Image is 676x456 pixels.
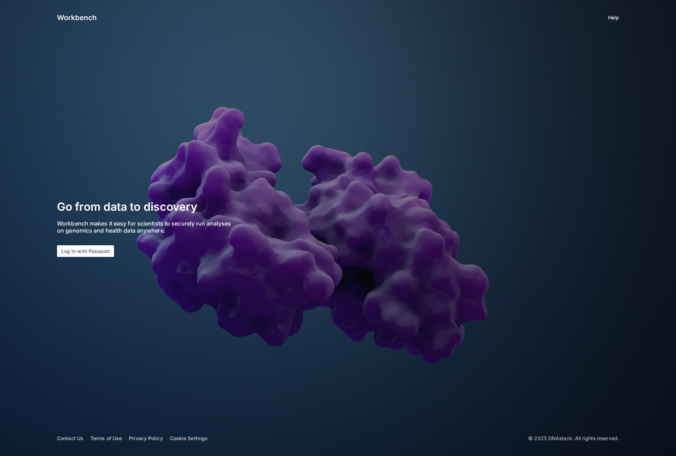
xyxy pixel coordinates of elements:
a: Cookie Settings [170,435,208,441]
img: logo [57,13,96,22]
a: Contact Us [57,435,83,441]
p: Workbench makes it easy for scientists to securely run analyses on genomics and health data anywh... [57,220,239,234]
button: Log in with Passport [57,245,114,257]
a: Help [608,14,619,21]
a: Terms of Use [90,435,122,441]
a: Privacy Policy [129,435,163,441]
h2: Go from data to discovery [57,199,277,215]
p: © 2025 DNAstack. All rights reserved. [528,435,619,442]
